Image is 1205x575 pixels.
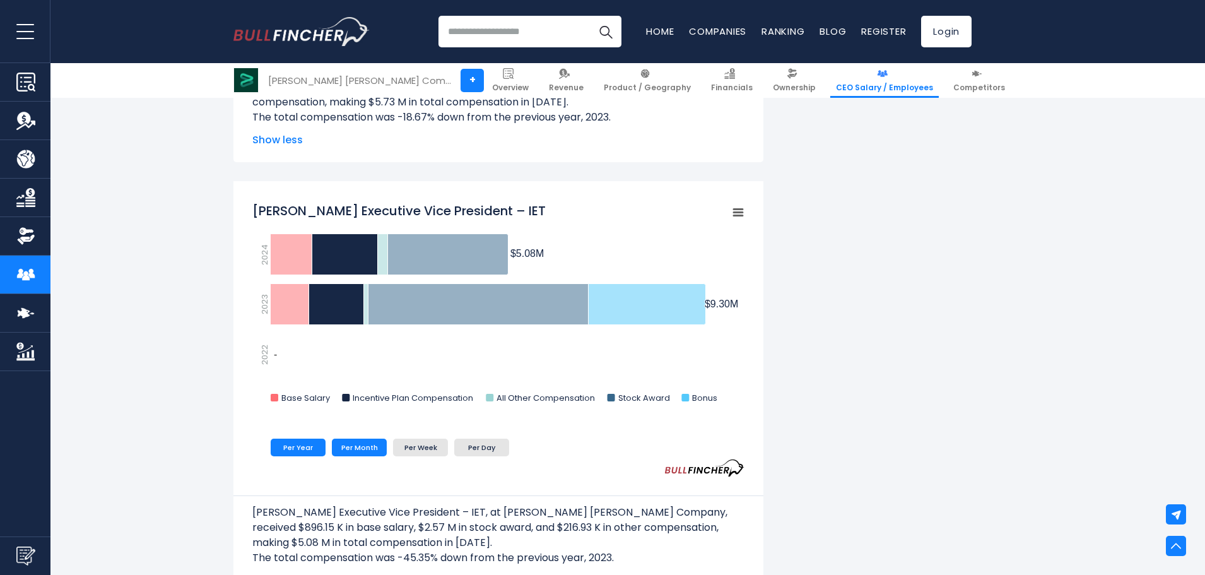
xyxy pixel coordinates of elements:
span: Competitors [953,83,1005,93]
a: Go to homepage [233,17,369,46]
a: Revenue [543,63,589,98]
tspan: $5.08M [510,248,544,259]
span: Product / Geography [604,83,691,93]
p: The total compensation was -45.35% down from the previous year, 2023. [252,550,744,566]
a: Ranking [761,25,804,38]
text: Stock Award [618,392,670,404]
a: CEO Salary / Employees [830,63,939,98]
div: [PERSON_NAME] [PERSON_NAME] Company [268,73,451,88]
span: Financials [711,83,753,93]
tspan: [PERSON_NAME] Executive Vice President – IET [252,202,546,220]
li: Per Week [393,439,448,456]
a: Financials [705,63,758,98]
li: Per Month [332,439,387,456]
a: Competitors [948,63,1011,98]
text: 2022 [259,345,271,365]
p: [PERSON_NAME] Executive Vice President – IET, at [PERSON_NAME] [PERSON_NAME] Company, received $8... [252,505,744,550]
a: Companies [689,25,746,38]
span: CEO Salary / Employees [836,83,933,93]
span: Ownership [773,83,816,93]
text: 2023 [259,294,271,314]
tspan: $9.30M [705,299,738,309]
a: Register [861,25,906,38]
li: Per Day [454,439,509,456]
span: Revenue [549,83,584,93]
text: Bonus [692,392,717,404]
span: Show less [252,133,744,148]
span: Overview [492,83,529,93]
img: Ownership [16,227,35,246]
a: Blog [820,25,846,38]
text: All Other Compensation [497,392,595,404]
p: The total compensation was -18.67% down from the previous year, 2023. [252,110,744,125]
text: Base Salary [281,392,331,404]
li: Per Year [271,439,326,456]
a: Overview [486,63,534,98]
svg: Ganesh Ramaswamy Executive Vice President – IET [252,196,744,417]
text: - [274,349,277,360]
a: Product / Geography [598,63,697,98]
a: Home [646,25,674,38]
img: BKR logo [234,68,258,92]
a: + [461,69,484,92]
img: Bullfincher logo [233,17,370,46]
text: Incentive Plan Compensation [353,392,473,404]
a: Ownership [767,63,821,98]
button: Search [590,16,621,47]
text: 2024 [259,244,271,265]
a: Login [921,16,972,47]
